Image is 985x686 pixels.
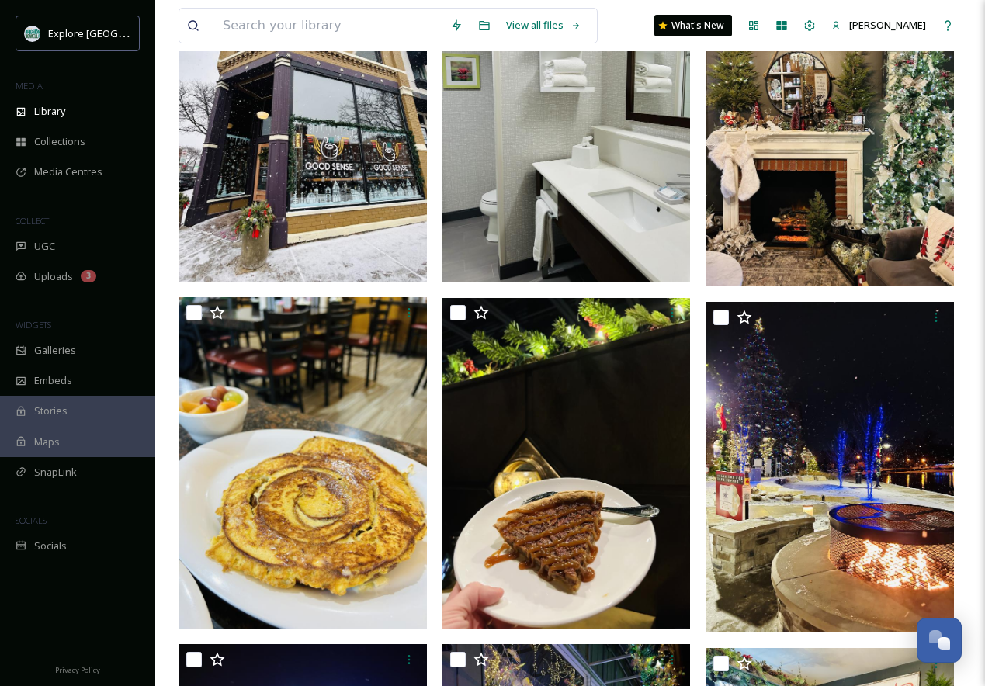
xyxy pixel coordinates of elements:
span: Library [34,104,65,119]
img: IMG_6192.jpg [706,302,954,633]
input: Search your library [215,9,442,43]
span: Explore [GEOGRAPHIC_DATA][PERSON_NAME] [48,26,262,40]
span: Maps [34,435,60,449]
span: Media Centres [34,165,102,179]
img: IMG_6233.jpg [179,297,427,629]
span: Collections [34,134,85,149]
span: Stories [34,404,68,418]
span: Privacy Policy [55,665,100,675]
span: Galleries [34,343,76,358]
span: MEDIA [16,80,43,92]
a: Privacy Policy [55,660,100,678]
span: UGC [34,239,55,254]
span: WIDGETS [16,319,51,331]
span: [PERSON_NAME] [849,18,926,32]
span: SnapLink [34,465,77,480]
div: 3 [81,270,96,282]
span: Uploads [34,269,73,284]
img: 67e7af72-b6c8-455a-acf8-98e6fe1b68aa.avif [25,26,40,41]
button: Open Chat [917,618,962,663]
span: SOCIALS [16,514,47,526]
a: [PERSON_NAME] [824,10,934,40]
a: View all files [498,10,589,40]
span: Embeds [34,373,72,388]
span: COLLECT [16,215,49,227]
img: IMG_6179.jpg [442,298,691,629]
span: Socials [34,539,67,553]
a: What's New [654,15,732,36]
